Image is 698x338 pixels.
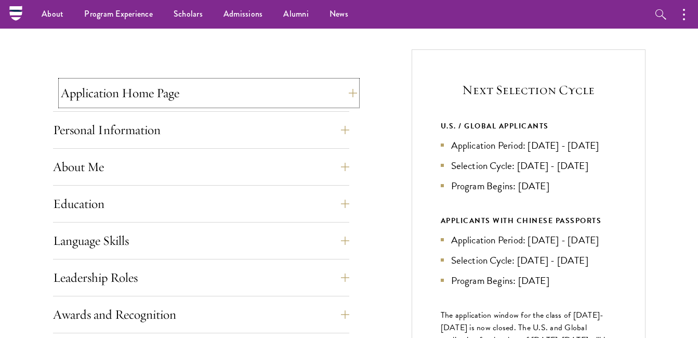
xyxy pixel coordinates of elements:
button: About Me [53,154,349,179]
li: Program Begins: [DATE] [441,273,616,288]
h5: Next Selection Cycle [441,81,616,99]
li: Selection Cycle: [DATE] - [DATE] [441,253,616,268]
button: Leadership Roles [53,265,349,290]
li: Selection Cycle: [DATE] - [DATE] [441,158,616,173]
div: U.S. / GLOBAL APPLICANTS [441,120,616,133]
div: APPLICANTS WITH CHINESE PASSPORTS [441,214,616,227]
button: Language Skills [53,228,349,253]
button: Personal Information [53,118,349,142]
button: Application Home Page [61,81,357,106]
li: Application Period: [DATE] - [DATE] [441,138,616,153]
li: Application Period: [DATE] - [DATE] [441,232,616,248]
button: Awards and Recognition [53,302,349,327]
li: Program Begins: [DATE] [441,178,616,193]
button: Education [53,191,349,216]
